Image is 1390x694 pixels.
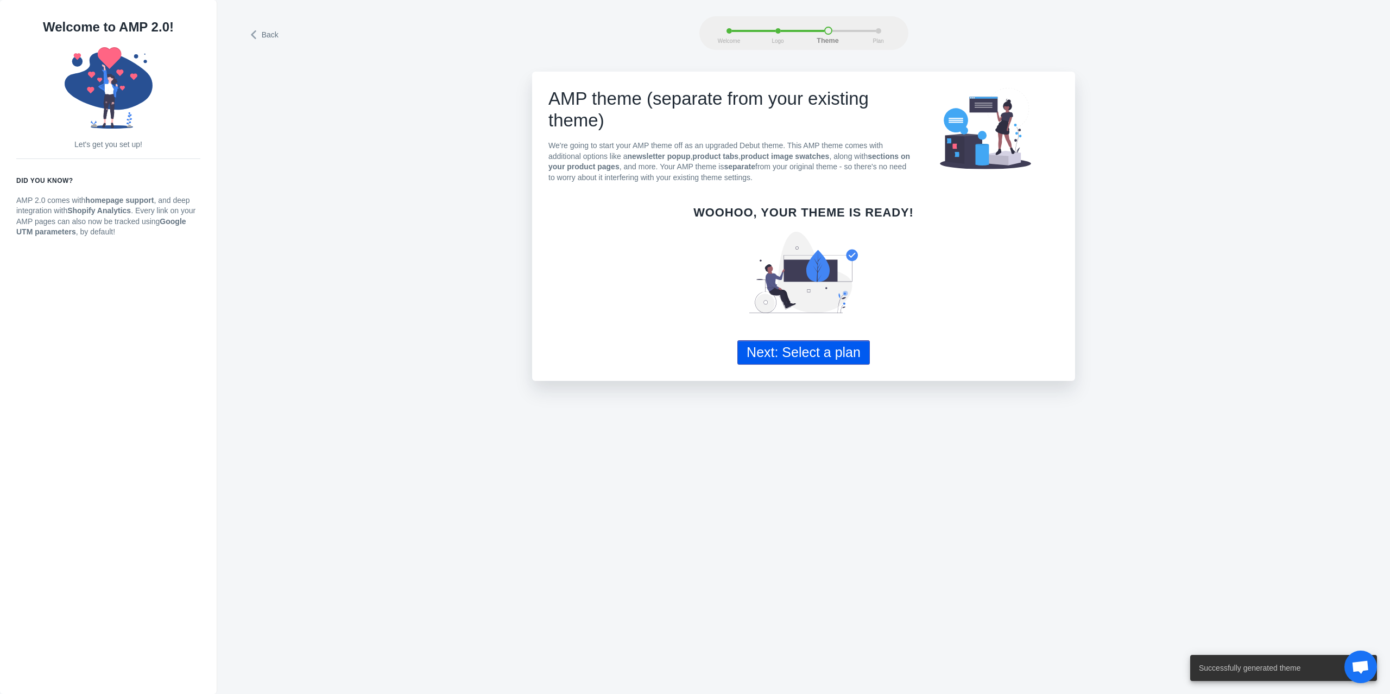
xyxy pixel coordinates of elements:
p: AMP 2.0 comes with , and deep integration with . Every link on your AMP pages can also now be tra... [16,195,200,238]
strong: product image swatches [741,152,829,161]
b: separate [724,162,755,171]
span: Back [262,29,279,40]
span: Theme [814,37,842,45]
strong: Shopify Analytics [67,206,131,215]
span: Plan [865,38,892,44]
div: 开放式聊天 [1344,651,1377,683]
span: Logo [764,38,792,44]
strong: product tabs [692,152,738,161]
p: We're going to start your AMP theme off as an upgraded Debut theme. This AMP theme comes with add... [548,141,912,183]
strong: homepage support [85,196,154,205]
h1: AMP theme (separate from your existing theme) [548,88,912,131]
span: Welcome [716,38,743,44]
a: Back [249,27,280,41]
h6: Did you know? [16,175,200,186]
strong: newsletter popup [628,152,691,161]
button: Next: Select a plan [737,340,870,365]
h6: Woohoo, your theme is ready! [548,207,1059,218]
strong: Google UTM parameters [16,217,186,237]
p: Let's get you set up! [16,139,200,150]
h1: Welcome to AMP 2.0! [16,16,200,38]
span: Successfully generated theme [1199,663,1301,673]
